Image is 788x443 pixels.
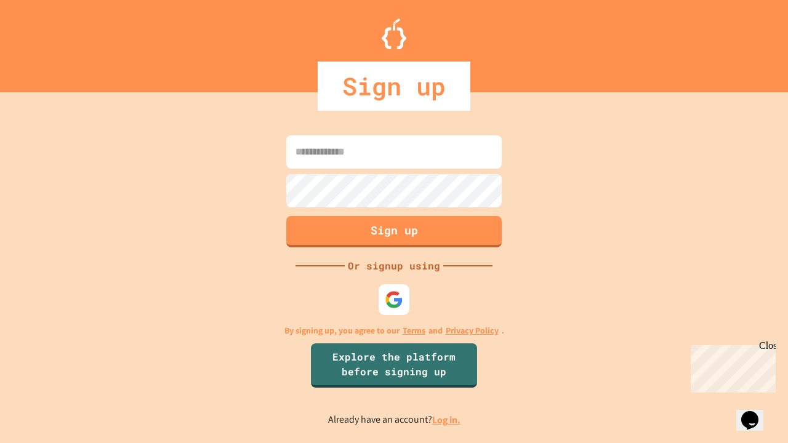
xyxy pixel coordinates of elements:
[284,324,504,337] p: By signing up, you agree to our and .
[432,413,460,426] a: Log in.
[286,216,502,247] button: Sign up
[311,343,477,388] a: Explore the platform before signing up
[318,62,470,111] div: Sign up
[403,324,425,337] a: Terms
[5,5,85,78] div: Chat with us now!Close
[328,412,460,428] p: Already have an account?
[446,324,499,337] a: Privacy Policy
[385,290,403,309] img: google-icon.svg
[382,18,406,49] img: Logo.svg
[686,340,776,393] iframe: chat widget
[345,258,443,273] div: Or signup using
[736,394,776,431] iframe: chat widget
